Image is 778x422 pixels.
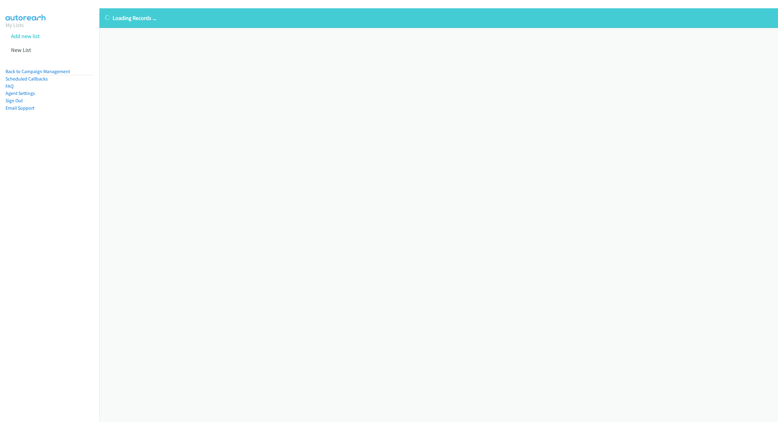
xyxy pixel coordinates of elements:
a: Back to Campaign Management [6,68,70,74]
p: Loading Records ... [105,14,772,22]
a: Email Support [6,105,34,111]
a: My Lists [6,21,24,29]
a: New List [11,46,31,53]
a: Agent Settings [6,90,35,96]
a: Sign Out [6,98,23,104]
a: Scheduled Callbacks [6,76,48,82]
a: FAQ [6,83,14,89]
a: Add new list [11,33,40,40]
